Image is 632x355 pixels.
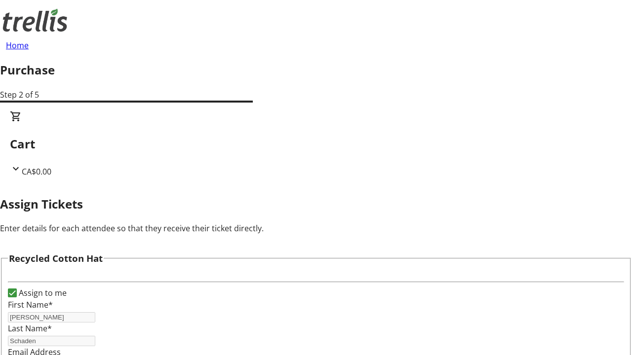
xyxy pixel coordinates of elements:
[9,251,103,265] h3: Recycled Cotton Hat
[8,299,53,310] label: First Name*
[22,166,51,177] span: CA$0.00
[8,323,52,334] label: Last Name*
[10,110,622,177] div: CartCA$0.00
[17,287,67,299] label: Assign to me
[10,135,622,153] h2: Cart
